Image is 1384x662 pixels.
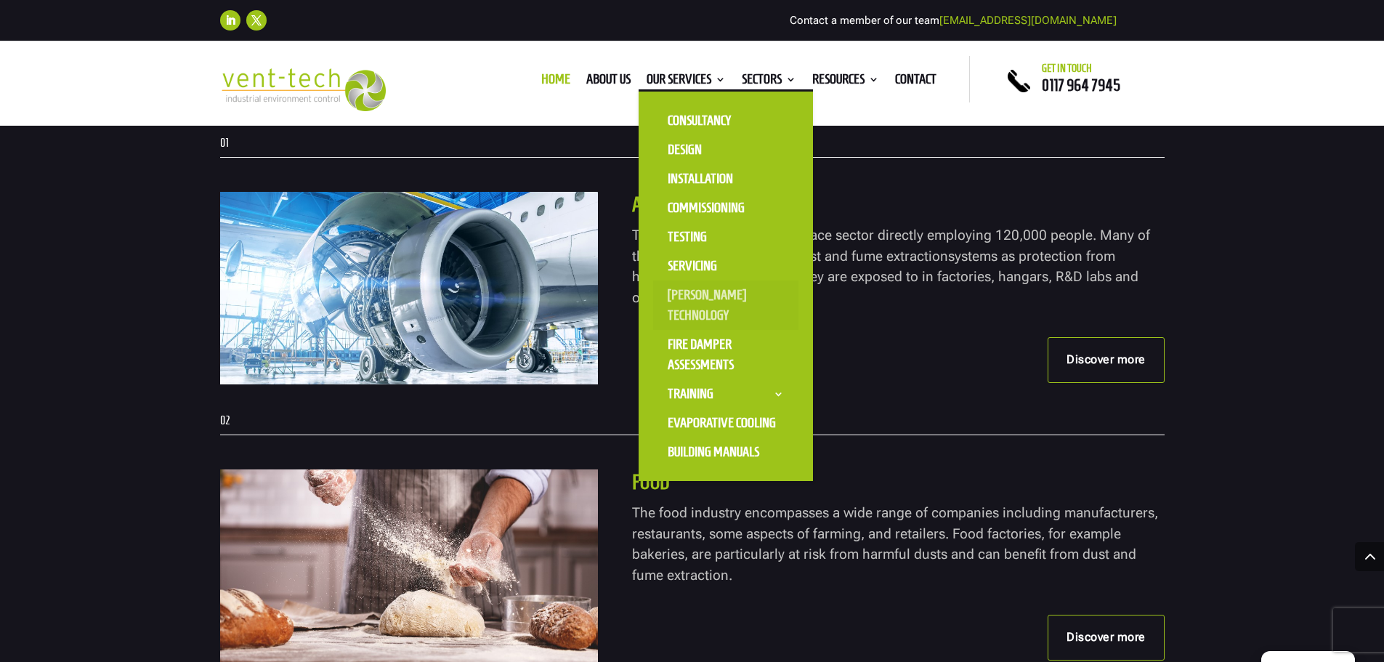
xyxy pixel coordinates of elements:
a: Follow on X [246,10,267,31]
a: Installation [653,164,798,193]
p: 01 [220,137,1165,149]
span: Contact a member of our team [790,14,1117,27]
p: The food industry encompasses a wide range of companies including manufacturers, restaurants, som... [632,503,1165,586]
a: Sectors [742,74,796,90]
span: Food [632,471,670,493]
a: Resources [812,74,879,90]
a: [EMAIL_ADDRESS][DOMAIN_NAME] [939,14,1117,27]
a: Consultancy [653,106,798,135]
a: Contact [895,74,936,90]
a: [PERSON_NAME] Technology [653,280,798,330]
span: Get in touch [1042,62,1092,74]
a: Training [653,379,798,408]
a: Follow on LinkedIn [220,10,240,31]
a: Evaporative Cooling [653,408,798,437]
a: About us [586,74,631,90]
a: Fire Damper Assessments [653,330,798,379]
a: 0117 964 7945 [1042,76,1120,94]
a: Commissioning [653,193,798,222]
a: Design [653,135,798,164]
a: Discover more [1048,337,1165,382]
span: The UK has a thriving aerospace sector directly employing 120,000 people. Many of these employees... [632,227,1150,265]
p: dust and fume extraction [632,225,1165,308]
p: 02 [220,415,1165,427]
img: AdobeStock_247844204 [220,192,598,384]
a: Testing [653,222,798,251]
a: Discover more [1048,615,1165,660]
img: 2023-09-27T08_35_16.549ZVENT-TECH---Clear-background [220,68,387,111]
a: Our Services [647,74,726,90]
span: Aerospace [632,193,719,216]
a: Home [541,74,570,90]
span: systems as protection from harmful substances which they are exposed to in factories, hangars, R&... [632,248,1138,306]
a: Servicing [653,251,798,280]
img: AdobeStock_217959994 [220,469,598,662]
a: Building Manuals [653,437,798,467]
